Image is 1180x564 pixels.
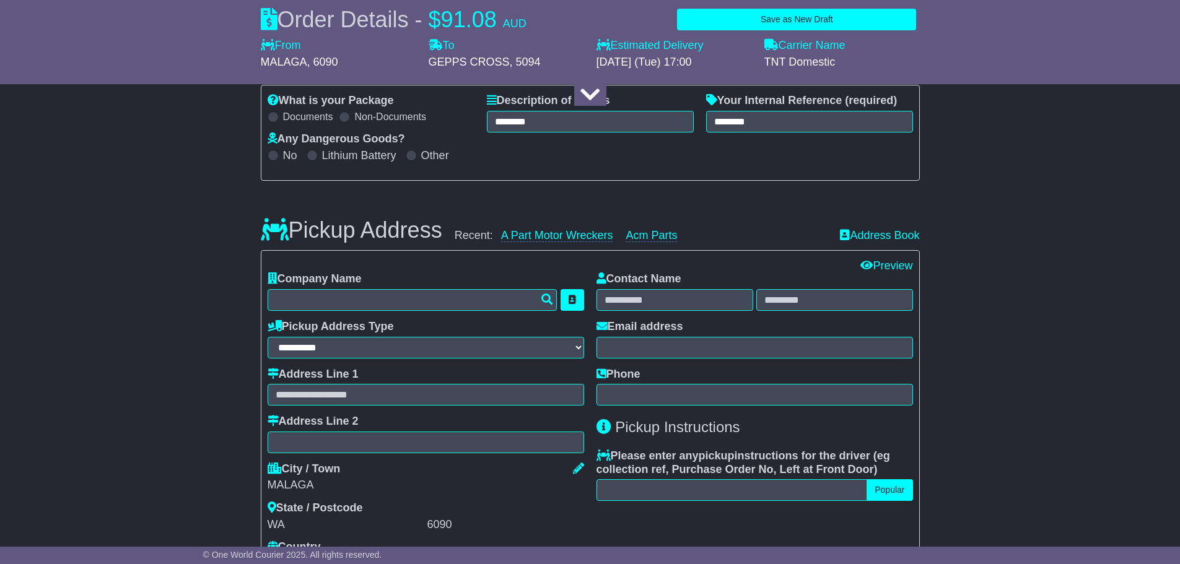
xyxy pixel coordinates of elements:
[268,368,359,381] label: Address Line 1
[597,449,913,476] label: Please enter any instructions for the driver ( )
[268,518,424,532] div: WA
[261,56,307,68] span: MALAGA
[597,320,683,334] label: Email address
[354,111,426,123] label: Non-Documents
[429,7,441,32] span: $
[503,17,527,30] span: AUD
[597,272,681,286] label: Contact Name
[261,39,301,53] label: From
[501,229,613,242] a: A Part Motor Wreckers
[268,540,321,554] label: Country
[268,132,405,146] label: Any Dangerous Goods?
[421,149,449,163] label: Other
[283,149,297,163] label: No
[867,479,912,501] button: Popular
[597,39,752,53] label: Estimated Delivery
[268,272,362,286] label: Company Name
[764,56,920,69] div: TNT Domestic
[764,39,846,53] label: Carrier Name
[860,259,912,272] a: Preview
[268,415,359,428] label: Address Line 2
[441,7,497,32] span: 91.08
[840,229,919,243] a: Address Book
[597,449,890,475] span: eg collection ref, Purchase Order No, Left at Front Door
[261,218,442,243] h3: Pickup Address
[268,320,394,334] label: Pickup Address Type
[677,9,916,30] button: Save as New Draft
[261,6,527,33] div: Order Details -
[626,229,677,242] a: Acm Parts
[268,501,363,515] label: State / Postcode
[268,479,584,492] div: MALAGA
[429,56,510,68] span: GEPPS CROSS
[455,229,828,243] div: Recent:
[427,518,584,532] div: 6090
[307,56,338,68] span: , 6090
[268,94,394,108] label: What is your Package
[283,111,333,123] label: Documents
[268,462,341,476] label: City / Town
[510,56,541,68] span: , 5094
[203,550,382,560] span: © One World Courier 2025. All rights reserved.
[429,39,455,53] label: To
[699,449,735,462] span: pickup
[615,419,740,435] span: Pickup Instructions
[597,368,640,381] label: Phone
[597,56,752,69] div: [DATE] (Tue) 17:00
[322,149,396,163] label: Lithium Battery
